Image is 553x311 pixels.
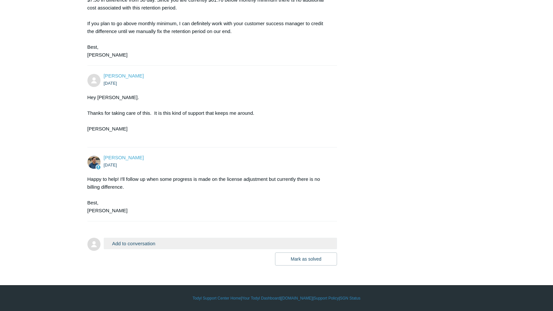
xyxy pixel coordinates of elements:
a: [PERSON_NAME] [104,155,144,160]
a: Support Policy [314,295,339,301]
a: [PERSON_NAME] [104,73,144,78]
a: SGN Status [340,295,361,301]
div: Thanks for taking care of this. It is this kind of support that keeps me around. [87,109,331,117]
a: [DOMAIN_NAME] [281,295,313,301]
a: Your Todyl Dashboard [242,295,280,301]
div: Hey [PERSON_NAME]. [87,94,331,133]
button: Add to conversation [104,238,337,249]
span: Jeremy Bishop [104,73,144,78]
div: [PERSON_NAME] [87,125,331,133]
button: Mark as solved [275,252,337,266]
div: Happy to help! I'll follow up when some progress is made on the license adjustment but currently ... [87,175,331,215]
span: Spencer Grissom [104,155,144,160]
div: | | | | [87,295,466,301]
time: 02/20/2025, 14:09 [104,163,117,167]
a: Todyl Support Center Home [192,295,241,301]
time: 02/20/2025, 13:36 [104,81,117,86]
